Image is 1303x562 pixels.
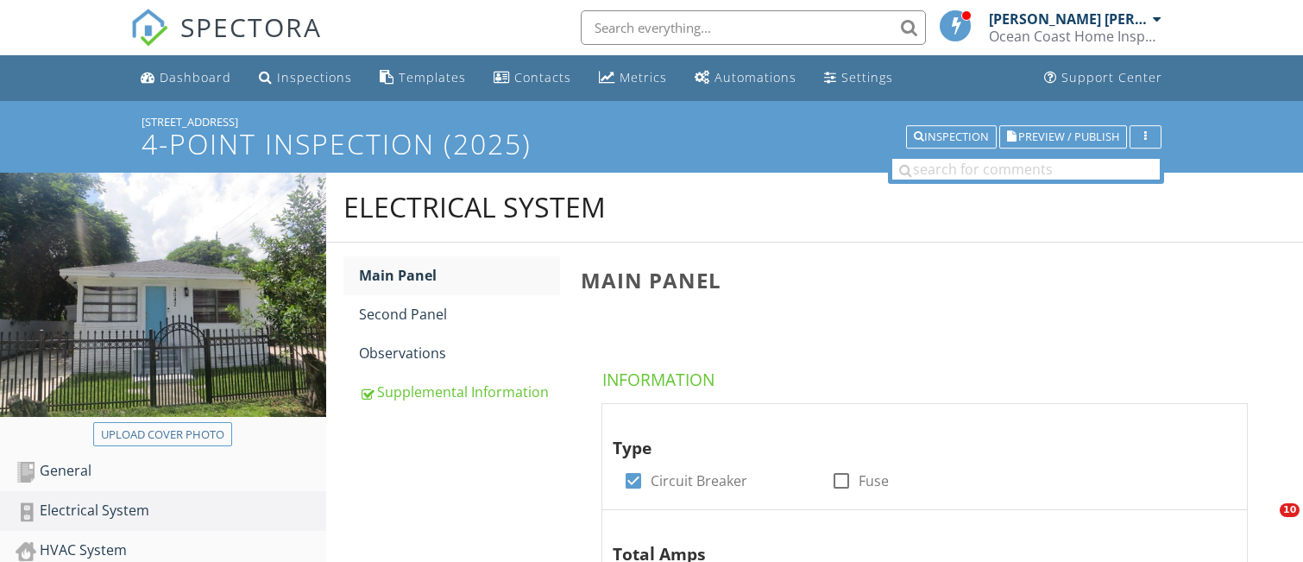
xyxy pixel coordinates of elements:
div: Upload cover photo [101,426,224,444]
a: Templates [373,62,473,94]
div: Electrical System [16,500,326,522]
span: 10 [1280,503,1300,517]
a: Contacts [487,62,578,94]
a: SPECTORA [130,23,322,60]
div: Ocean Coast Home Inspections [989,28,1161,45]
div: Automations [714,69,796,85]
input: search for comments [892,159,1160,180]
div: [PERSON_NAME] [PERSON_NAME] [989,10,1149,28]
button: Preview / Publish [999,125,1127,149]
div: Contacts [514,69,571,85]
label: Fuse [859,472,889,489]
div: Metrics [620,69,667,85]
div: General [16,460,326,483]
div: Second Panel [359,304,560,325]
input: Search everything... [581,10,926,45]
div: Supplemental Information [359,382,560,402]
a: Preview / Publish [999,128,1127,143]
div: Support Center [1061,69,1162,85]
span: Preview / Publish [1018,131,1119,142]
div: [STREET_ADDRESS] [142,115,1161,129]
a: Support Center [1037,62,1169,94]
div: Type [613,411,1205,461]
div: Observations [359,343,560,363]
div: Inspection [914,131,989,143]
button: Inspection [906,125,997,149]
label: Circuit Breaker [651,472,747,489]
h3: Main Panel [581,268,1275,292]
h1: 4-POINT INSPECTION (2025) [142,129,1161,159]
div: Main Panel [359,265,560,286]
a: Dashboard [134,62,238,94]
a: Inspection [906,128,997,143]
div: Inspections [277,69,352,85]
a: Inspections [252,62,359,94]
a: Settings [817,62,900,94]
a: Metrics [592,62,674,94]
iframe: Intercom live chat [1244,503,1286,545]
div: Dashboard [160,69,231,85]
div: Templates [399,69,466,85]
button: Upload cover photo [93,422,232,446]
div: HVAC System [16,540,326,562]
div: Settings [841,69,893,85]
img: The Best Home Inspection Software - Spectora [130,9,168,47]
a: Automations (Basic) [688,62,803,94]
span: SPECTORA [180,9,322,45]
h4: Information [602,362,1254,391]
div: Electrical System [343,190,606,224]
